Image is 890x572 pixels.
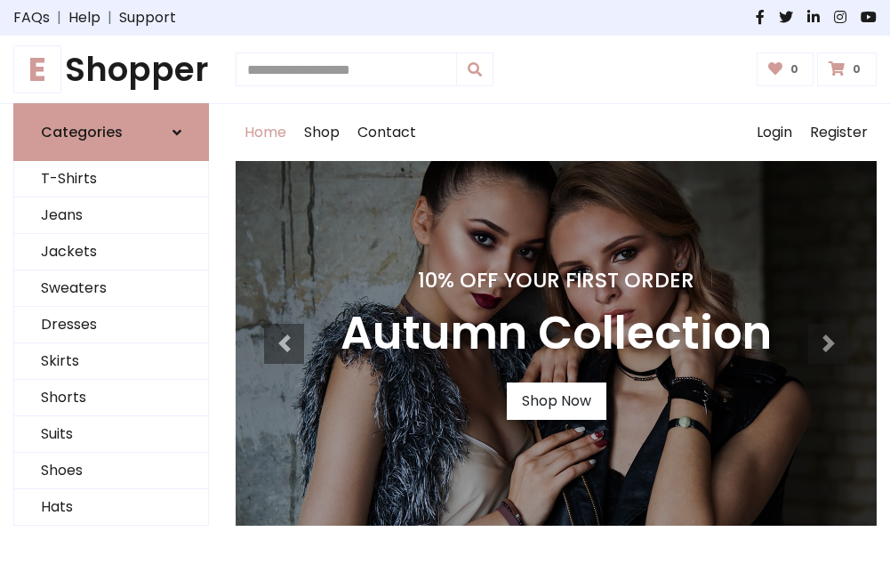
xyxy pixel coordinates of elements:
[14,234,208,270] a: Jackets
[13,7,50,28] a: FAQs
[236,104,295,161] a: Home
[341,307,772,361] h3: Autumn Collection
[13,45,61,93] span: E
[100,7,119,28] span: |
[349,104,425,161] a: Contact
[14,416,208,453] a: Suits
[13,50,209,89] h1: Shopper
[848,61,865,77] span: 0
[757,52,814,86] a: 0
[13,103,209,161] a: Categories
[14,489,208,526] a: Hats
[341,268,772,293] h4: 10% Off Your First Order
[14,270,208,307] a: Sweaters
[14,453,208,489] a: Shoes
[14,343,208,380] a: Skirts
[817,52,877,86] a: 0
[13,50,209,89] a: EShopper
[14,197,208,234] a: Jeans
[507,383,606,420] a: Shop Now
[50,7,68,28] span: |
[14,161,208,197] a: T-Shirts
[801,104,877,161] a: Register
[786,61,803,77] span: 0
[14,380,208,416] a: Shorts
[748,104,801,161] a: Login
[14,307,208,343] a: Dresses
[68,7,100,28] a: Help
[119,7,176,28] a: Support
[295,104,349,161] a: Shop
[41,124,123,141] h6: Categories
